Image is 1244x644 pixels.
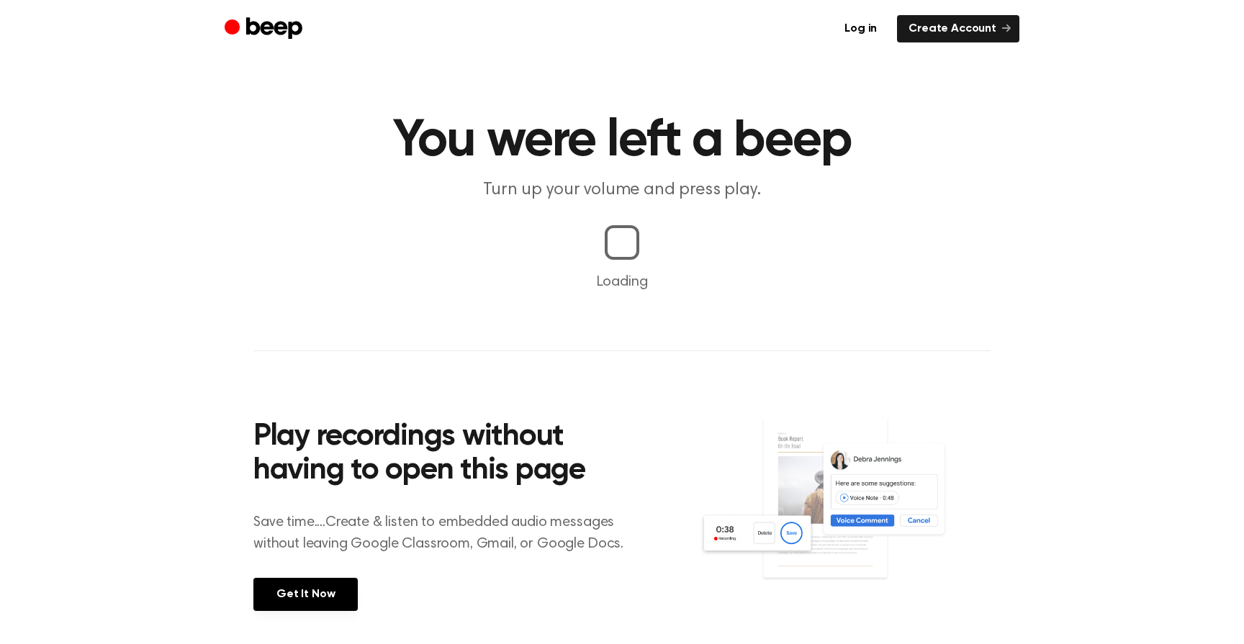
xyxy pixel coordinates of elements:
[833,15,888,42] a: Log in
[253,115,991,167] h1: You were left a beep
[897,15,1019,42] a: Create Account
[17,271,1227,293] p: Loading
[253,512,641,555] p: Save time....Create & listen to embedded audio messages without leaving Google Classroom, Gmail, ...
[253,578,358,611] a: Get It Now
[346,178,898,202] p: Turn up your volume and press play.
[699,416,991,609] img: Voice Comments on Docs and Recording Widget
[225,15,306,43] a: Beep
[253,420,641,489] h2: Play recordings without having to open this page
